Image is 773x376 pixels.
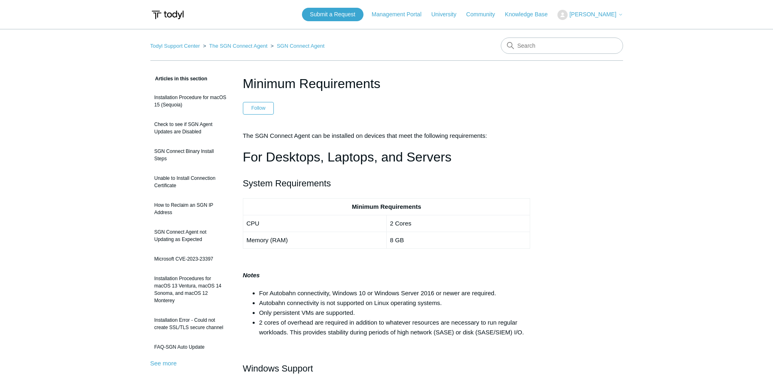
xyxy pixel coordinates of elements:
[150,144,231,166] a: SGN Connect Binary Install Steps
[386,215,530,232] td: 2 Cores
[150,90,231,113] a: Installation Procedure for macOS 15 (Sequoia)
[150,251,231,267] a: Microsoft CVE-2023-23397
[150,271,231,308] a: Installation Procedures for macOS 13 Ventura, macOS 14 Sonoma, and macOS 12 Monterey
[505,10,556,19] a: Knowledge Base
[150,43,200,49] a: Todyl Support Center
[150,170,231,193] a: Unable to Install Connection Certificate
[259,318,531,337] li: 2 cores of overhead are required in addition to whatever resources are necessary to run regular w...
[259,298,531,308] li: Autobahn connectivity is not supported on Linux operating systems.
[201,43,269,49] li: The SGN Connect Agent
[150,224,231,247] a: SGN Connect Agent not Updating as Expected
[269,43,324,49] li: SGN Connect Agent
[243,102,274,114] button: Follow Article
[209,43,267,49] a: The SGN Connect Agent
[466,10,503,19] a: Community
[150,43,202,49] li: Todyl Support Center
[259,308,531,318] li: Only persistent VMs are supported.
[569,11,616,18] span: [PERSON_NAME]
[150,76,207,82] span: Articles in this section
[243,74,531,93] h1: Minimum Requirements
[501,38,623,54] input: Search
[352,203,421,210] strong: Minimum Requirements
[557,10,623,20] button: [PERSON_NAME]
[150,339,231,355] a: FAQ-SGN Auto Update
[243,215,386,232] td: CPU
[243,232,386,248] td: Memory (RAM)
[150,360,177,367] a: See more
[243,363,313,374] span: Windows Support
[243,132,487,139] span: The SGN Connect Agent can be installed on devices that meet the following requirements:
[431,10,464,19] a: University
[372,10,429,19] a: Management Portal
[150,7,185,22] img: Todyl Support Center Help Center home page
[386,232,530,248] td: 8 GB
[243,272,260,279] strong: Notes
[302,8,363,21] a: Submit a Request
[259,288,531,298] li: For Autobahn connectivity, Windows 10 or Windows Server 2016 or newer are required.
[150,117,231,139] a: Check to see if SGN Agent Updates are Disabled
[277,43,324,49] a: SGN Connect Agent
[150,312,231,335] a: Installation Error - Could not create SSL/TLS secure channel
[243,150,451,164] span: For Desktops, Laptops, and Servers
[243,178,331,188] span: System Requirements
[150,197,231,220] a: How to Reclaim an SGN IP Address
